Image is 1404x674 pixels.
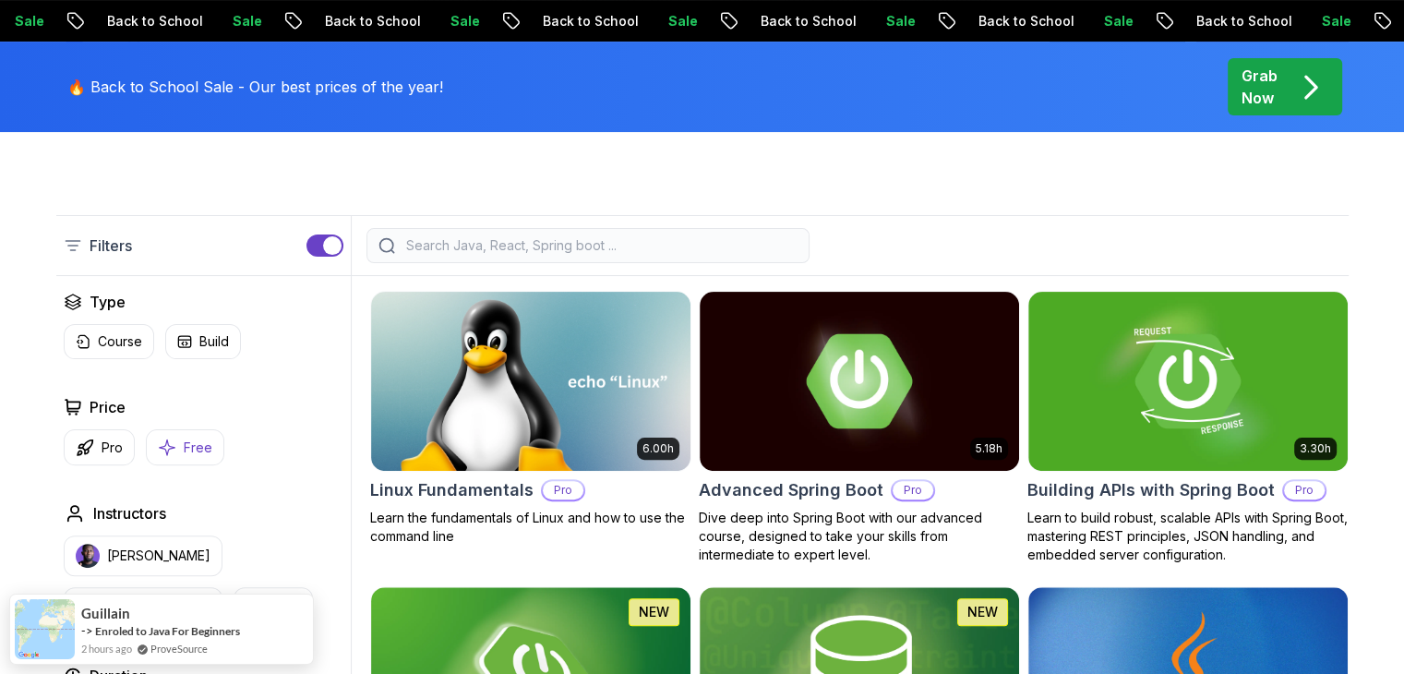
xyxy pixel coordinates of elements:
span: -> [81,623,93,638]
p: Sale [217,12,276,30]
p: Sale [1306,12,1365,30]
p: Back to School [1181,12,1306,30]
p: Grab Now [1242,65,1278,109]
p: Build [199,332,229,351]
button: Build [165,324,241,359]
span: Guillain [81,606,130,621]
p: 6.00h [642,441,674,456]
p: Learn the fundamentals of Linux and how to use the command line [370,509,691,546]
p: Pro [102,439,123,457]
p: Course [98,332,142,351]
p: Filters [90,235,132,257]
a: Linux Fundamentals card6.00hLinux FundamentalsProLearn the fundamentals of Linux and how to use t... [370,291,691,546]
p: 5.18h [976,441,1002,456]
img: Advanced Spring Boot card [700,292,1019,471]
p: Pro [543,481,583,499]
p: Back to School [91,12,217,30]
p: Free [184,439,212,457]
a: Enroled to Java For Beginners [95,623,240,639]
p: NEW [639,603,669,621]
p: Sale [1088,12,1147,30]
img: instructor img [76,544,100,568]
p: [PERSON_NAME] [107,547,210,565]
p: Back to School [309,12,435,30]
h2: Linux Fundamentals [370,477,534,503]
p: Dive deep into Spring Boot with our advanced course, designed to take your skills from intermedia... [699,509,1020,564]
a: Advanced Spring Boot card5.18hAdvanced Spring BootProDive deep into Spring Boot with our advanced... [699,291,1020,564]
a: ProveSource [150,641,208,656]
button: Pro [64,429,135,465]
button: instructor img[PERSON_NAME] [64,536,222,576]
p: Pro [893,481,933,499]
h2: Type [90,291,126,313]
span: 2 hours ago [81,641,132,656]
p: 3.30h [1300,441,1331,456]
p: 🔥 Back to School Sale - Our best prices of the year! [67,76,443,98]
img: Linux Fundamentals card [371,292,690,471]
h2: Advanced Spring Boot [699,477,883,503]
img: Building APIs with Spring Boot card [1028,292,1348,471]
p: NEW [967,603,998,621]
h2: Price [90,396,126,418]
h2: Building APIs with Spring Boot [1027,477,1275,503]
p: Back to School [963,12,1088,30]
button: Course [64,324,154,359]
p: Sale [435,12,494,30]
input: Search Java, React, Spring boot ... [402,236,798,255]
p: Learn to build robust, scalable APIs with Spring Boot, mastering REST principles, JSON handling, ... [1027,509,1349,564]
button: instructor imgAbz [234,587,313,628]
p: Back to School [527,12,653,30]
p: Back to School [745,12,870,30]
button: instructor img[PERSON_NAME] [64,587,222,628]
a: Building APIs with Spring Boot card3.30hBuilding APIs with Spring BootProLearn to build robust, s... [1027,291,1349,564]
img: provesource social proof notification image [15,599,75,659]
button: Free [146,429,224,465]
p: Pro [1284,481,1325,499]
h2: Instructors [93,502,166,524]
p: Sale [653,12,712,30]
p: Sale [870,12,930,30]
